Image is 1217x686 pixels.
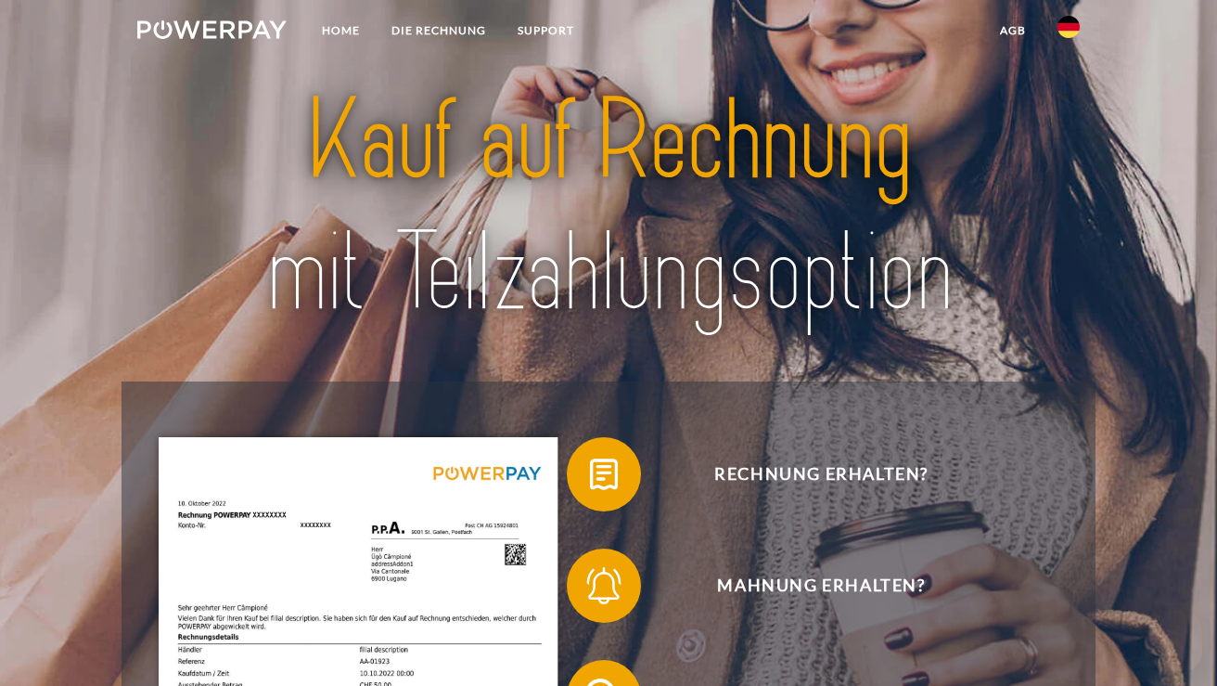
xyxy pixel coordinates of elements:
[581,563,627,609] img: qb_bell.svg
[184,69,1033,345] img: title-powerpay_de.svg
[1143,612,1202,671] iframe: Schaltfläche zum Öffnen des Messaging-Fensters
[567,549,1049,623] button: Mahnung erhalten?
[137,20,287,39] img: logo-powerpay-white.svg
[376,14,502,47] a: DIE RECHNUNG
[502,14,590,47] a: SUPPORT
[1057,16,1080,38] img: de
[594,437,1048,511] span: Rechnung erhalten?
[984,14,1042,47] a: agb
[306,14,376,47] a: Home
[594,549,1048,623] span: Mahnung erhalten?
[581,451,627,498] img: qb_bill.svg
[567,437,1049,511] button: Rechnung erhalten?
